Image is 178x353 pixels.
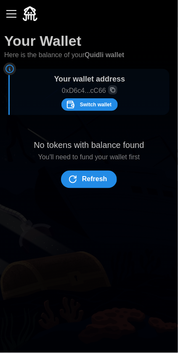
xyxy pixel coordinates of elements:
button: Switch wallet [61,98,118,111]
button: Refresh [61,171,117,188]
strong: Quidli wallet [85,51,124,58]
button: Copy wallet address [108,85,117,95]
span: Switch wallet [80,99,112,111]
h1: Your Wallet [4,32,81,50]
p: Here is the balance of your [4,50,124,61]
strong: Your wallet address [54,75,125,83]
img: Quidli [23,6,37,21]
p: 0xD6c4...cC66 [14,85,165,96]
span: Refresh [82,171,107,188]
p: You'll need to fund your wallet first [38,152,140,163]
p: No tokens with balance found [34,138,144,152]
